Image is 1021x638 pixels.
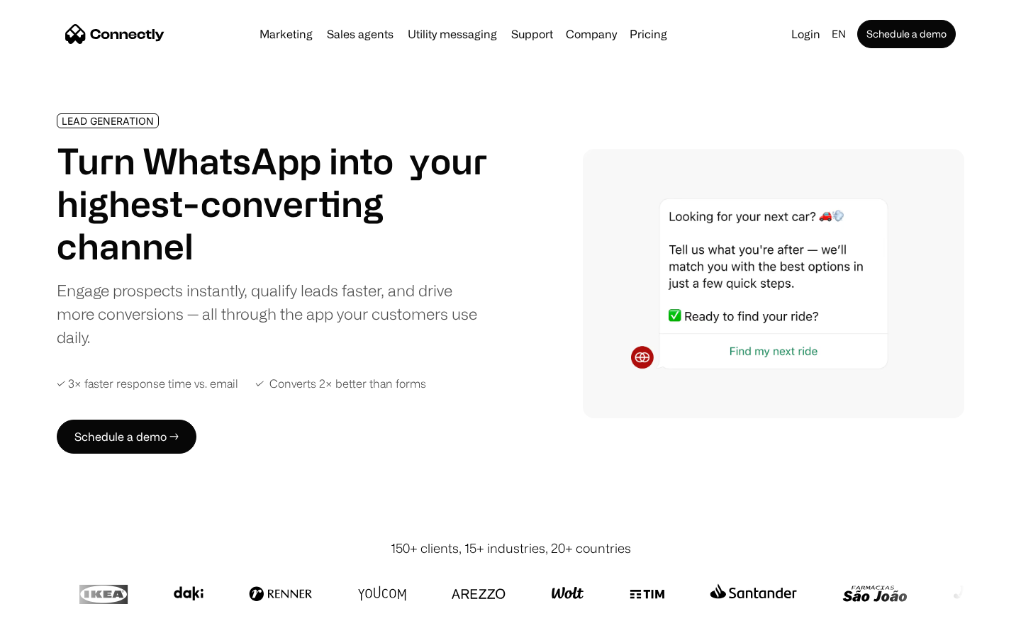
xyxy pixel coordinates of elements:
[566,24,617,44] div: Company
[255,377,426,391] div: ✓ Converts 2× better than forms
[14,612,85,633] aside: Language selected: English
[62,116,154,126] div: LEAD GENERATION
[786,24,826,44] a: Login
[57,279,488,349] div: Engage prospects instantly, qualify leads faster, and drive more conversions — all through the ap...
[857,20,956,48] a: Schedule a demo
[624,28,673,40] a: Pricing
[57,140,488,267] h1: Turn WhatsApp into your highest-converting channel
[321,28,399,40] a: Sales agents
[57,377,238,391] div: ✓ 3× faster response time vs. email
[506,28,559,40] a: Support
[254,28,318,40] a: Marketing
[832,24,846,44] div: en
[57,420,196,454] a: Schedule a demo →
[28,613,85,633] ul: Language list
[391,539,631,558] div: 150+ clients, 15+ industries, 20+ countries
[402,28,503,40] a: Utility messaging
